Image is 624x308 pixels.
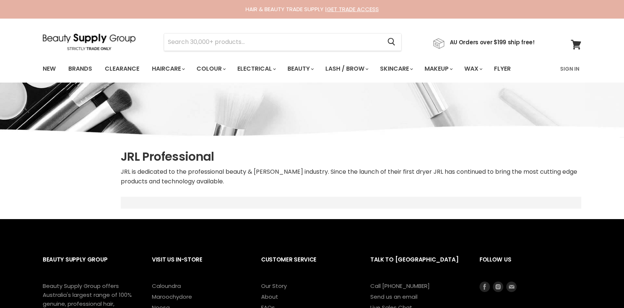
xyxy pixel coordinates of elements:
a: Send us an email [370,293,417,301]
a: Makeup [419,61,457,77]
ul: Main menu [37,58,536,80]
h2: Follow us [480,250,581,281]
h2: Talk to [GEOGRAPHIC_DATA] [370,250,465,281]
a: Sign In [556,61,584,77]
a: Haircare [146,61,189,77]
nav: Main [33,58,591,80]
a: New [37,61,61,77]
a: Our Story [261,282,287,290]
a: Wax [459,61,487,77]
a: Beauty [282,61,318,77]
button: Search [381,33,401,51]
form: Product [164,33,402,51]
iframe: Gorgias live chat messenger [587,273,617,301]
div: HAIR & BEAUTY TRADE SUPPLY | [33,6,591,13]
a: Clearance [99,61,145,77]
h2: Customer Service [261,250,355,281]
h2: Visit Us In-Store [152,250,246,281]
a: Call [PHONE_NUMBER] [370,282,430,290]
a: Flyer [488,61,516,77]
a: Electrical [232,61,280,77]
h2: Beauty Supply Group [43,250,137,281]
a: Brands [63,61,98,77]
input: Search [164,33,381,51]
a: GET TRADE ACCESS [327,5,379,13]
a: Lash / Brow [320,61,373,77]
span: JRL is dedicated to the professional beauty & [PERSON_NAME] industry. Since the launch of their f... [121,167,577,186]
a: Maroochydore [152,293,192,301]
h1: JRL Professional [121,149,581,164]
a: Skincare [374,61,417,77]
a: About [261,293,278,301]
a: Caloundra [152,282,181,290]
a: Colour [191,61,230,77]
